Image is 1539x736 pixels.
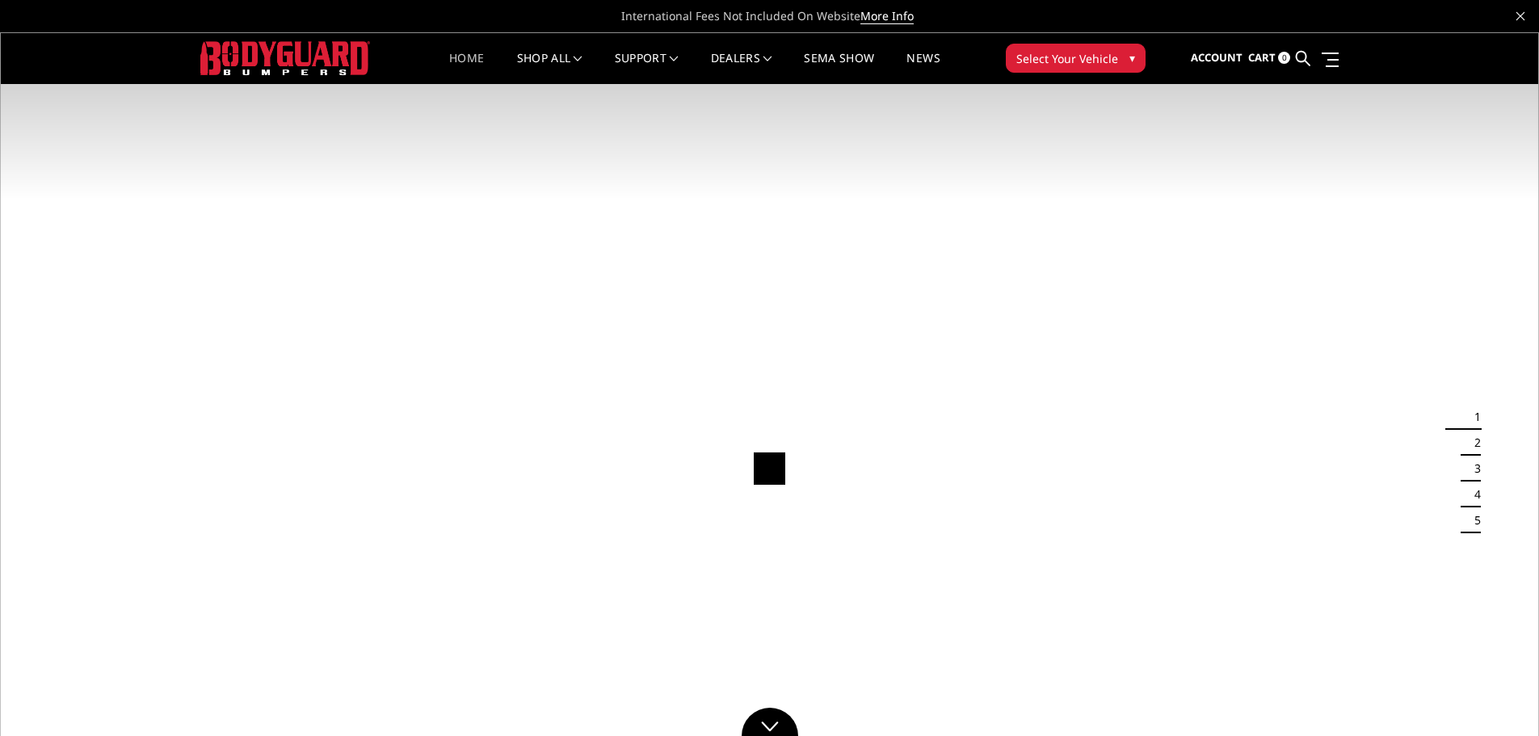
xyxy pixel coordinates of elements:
button: 2 of 5 [1465,430,1481,456]
a: More Info [860,8,914,24]
a: Account [1191,36,1243,80]
a: Click to Down [742,708,798,736]
button: 5 of 5 [1465,507,1481,533]
span: 0 [1278,52,1290,64]
button: 3 of 5 [1465,456,1481,482]
span: Cart [1248,50,1276,65]
a: SEMA Show [804,53,874,84]
button: 1 of 5 [1465,404,1481,430]
span: Select Your Vehicle [1016,50,1118,67]
a: News [906,53,940,84]
span: ▾ [1129,49,1135,66]
span: Account [1191,50,1243,65]
button: 4 of 5 [1465,482,1481,507]
img: BODYGUARD BUMPERS [200,41,370,74]
a: Home [449,53,484,84]
a: Support [615,53,679,84]
a: Dealers [711,53,772,84]
button: Select Your Vehicle [1006,44,1146,73]
a: Cart 0 [1248,36,1290,80]
a: shop all [517,53,582,84]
